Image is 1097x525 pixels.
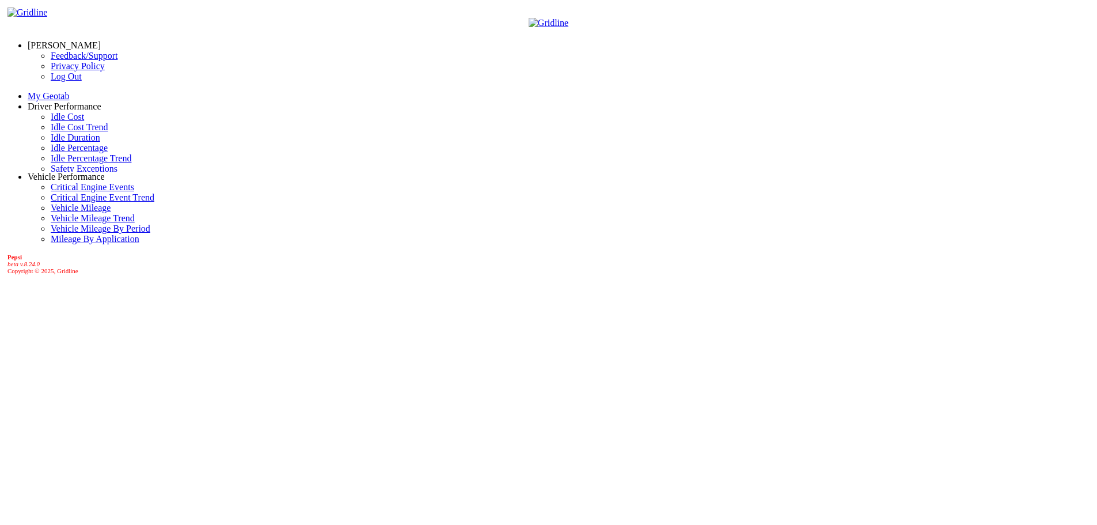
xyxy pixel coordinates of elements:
[51,61,105,71] a: Privacy Policy
[51,234,139,244] a: Mileage By Application
[51,213,135,223] a: Vehicle Mileage Trend
[51,51,117,61] a: Feedback/Support
[51,133,100,142] a: Idle Duration
[7,254,22,260] b: Pepsi
[51,203,111,213] a: Vehicle Mileage
[51,122,108,132] a: Idle Cost Trend
[51,164,117,173] a: Safety Exceptions
[7,260,40,267] i: beta v.8.24.0
[51,143,108,153] a: Idle Percentage
[51,192,154,202] a: Critical Engine Event Trend
[51,112,84,122] a: Idle Cost
[51,153,131,163] a: Idle Percentage Trend
[7,254,1092,274] div: Copyright © 2025, Gridline
[28,101,101,111] a: Driver Performance
[529,18,568,28] img: Gridline
[28,40,101,50] a: [PERSON_NAME]
[51,224,150,233] a: Vehicle Mileage By Period
[51,182,134,192] a: Critical Engine Events
[51,71,82,81] a: Log Out
[7,7,47,18] img: Gridline
[28,172,105,182] a: Vehicle Performance
[28,91,69,101] a: My Geotab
